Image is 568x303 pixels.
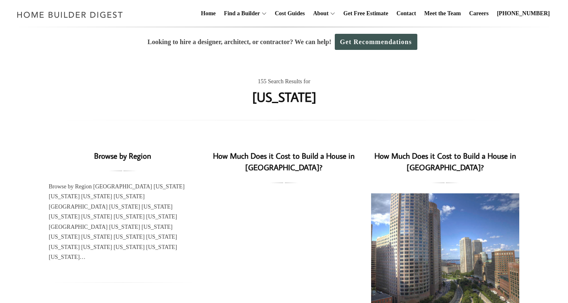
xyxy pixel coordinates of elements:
[393,0,419,27] a: Contact
[494,0,553,27] a: [PHONE_NUMBER]
[258,77,310,87] span: 155 Search Results for
[221,0,260,27] a: Find a Builder
[335,34,417,50] a: Get Recommendations
[340,0,392,27] a: Get Free Estimate
[310,0,328,27] a: About
[252,87,316,107] h1: [US_STATE]
[466,0,492,27] a: Careers
[374,150,516,173] a: How Much Does it Cost to Build a House in [GEOGRAPHIC_DATA]?
[198,0,219,27] a: Home
[272,0,308,27] a: Cost Guides
[421,0,464,27] a: Meet the Team
[213,150,355,173] a: How Much Does it Cost to Build a House in [GEOGRAPHIC_DATA]?
[49,182,197,263] div: Browse by Region [GEOGRAPHIC_DATA] [US_STATE] [US_STATE] [US_STATE] [US_STATE] [GEOGRAPHIC_DATA] ...
[94,150,151,161] a: Browse by Region
[13,7,127,23] img: Home Builder Digest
